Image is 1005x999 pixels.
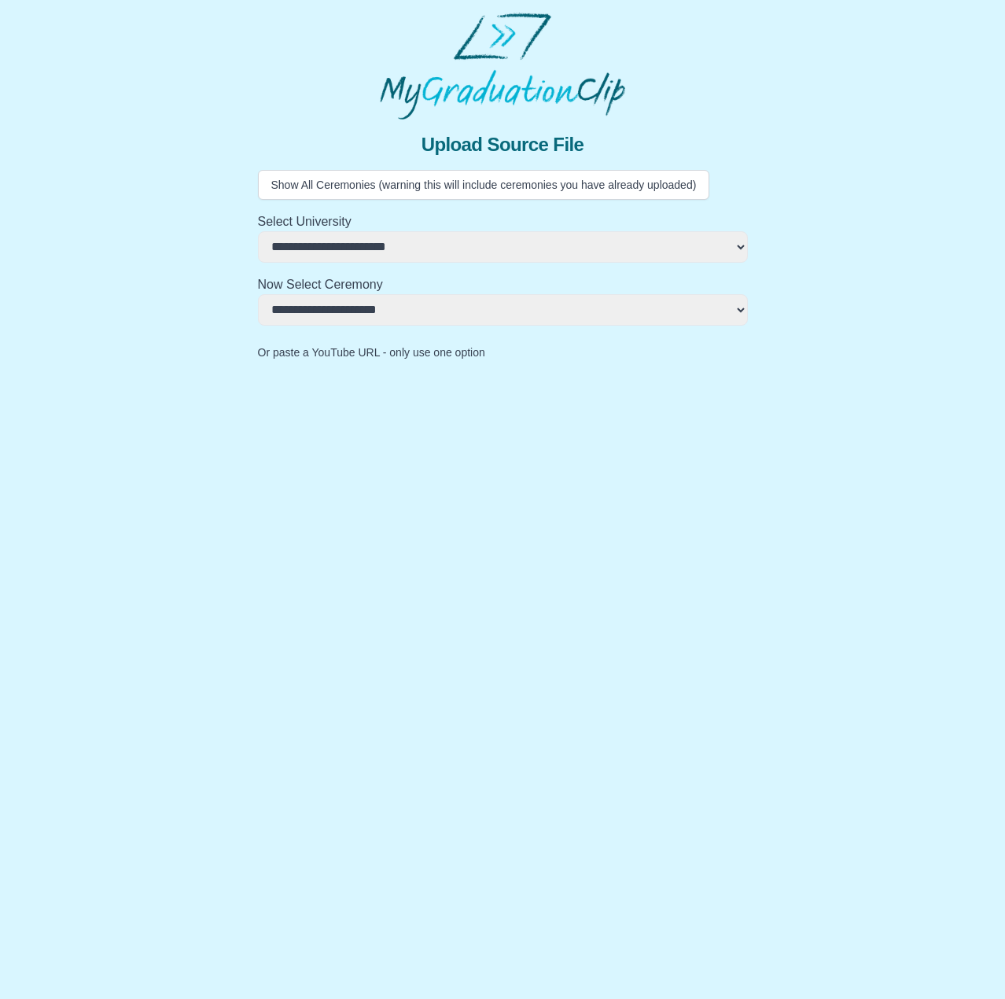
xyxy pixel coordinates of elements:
[258,275,748,294] h2: Now Select Ceremony
[258,345,748,360] p: Or paste a YouTube URL - only use one option
[258,170,710,200] button: Show All Ceremonies (warning this will include ceremonies you have already uploaded)
[258,212,748,231] h2: Select University
[380,13,625,120] img: MyGraduationClip
[422,132,584,157] span: Upload Source File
